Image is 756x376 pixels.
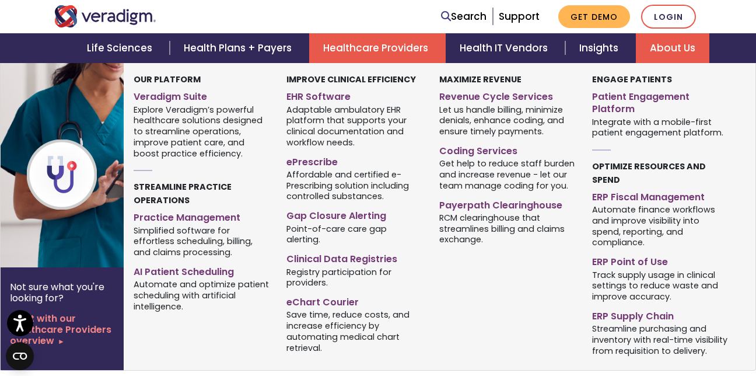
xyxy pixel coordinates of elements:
[286,74,416,85] strong: Improve Clinical Efficiency
[309,33,446,63] a: Healthcare Providers
[439,211,575,245] span: RCM clearinghouse that streamlines billing and claims exchange.
[592,161,706,186] strong: Optimize Resources and Spend
[439,195,575,212] a: Payerpath Clearinghouse
[439,158,575,192] span: Get help to reduce staff burden and increase revenue - let our team manage coding for you.
[286,222,422,245] span: Point-of-care care gap alerting.
[592,86,727,116] a: Patient Engagement Platform
[134,278,269,312] span: Automate and optimize patient scheduling with artificial intelligence.
[134,224,269,258] span: Simplified software for effortless scheduling, billing, and claims processing.
[558,5,630,28] a: Get Demo
[134,103,269,159] span: Explore Veradigm’s powerful healthcare solutions designed to streamline operations, improve patie...
[641,5,696,29] a: Login
[10,313,114,347] a: Start with our Healthcare Providers overview
[54,5,156,27] img: Veradigm logo
[565,33,636,63] a: Insights
[636,33,709,63] a: About Us
[439,103,575,137] span: Let us handle billing, minimize denials, enhance coding, and ensure timely payments.
[441,9,487,25] a: Search
[592,269,727,302] span: Track supply usage in clinical settings to reduce waste and improve accuracy.
[134,207,269,224] a: Practice Management
[10,281,114,304] p: Not sure what you're looking for?
[592,323,727,357] span: Streamline purchasing and inventory with real-time visibility from requisition to delivery.
[134,86,269,103] a: Veradigm Suite
[286,206,422,222] a: Gap Closure Alerting
[6,342,34,370] button: Open CMP widget
[286,309,422,353] span: Save time, reduce costs, and increase efficiency by automating medical chart retrieval.
[134,181,232,206] strong: Streamline Practice Operations
[286,86,422,103] a: EHR Software
[439,86,575,103] a: Revenue Cycle Services
[286,249,422,266] a: Clinical Data Registries
[73,33,170,63] a: Life Sciences
[592,74,672,85] strong: Engage Patients
[439,74,521,85] strong: Maximize Revenue
[286,103,422,148] span: Adaptable ambulatory EHR platform that supports your clinical documentation and workflow needs.
[592,252,727,269] a: ERP Point of Use
[286,292,422,309] a: eChart Courier
[592,204,727,248] span: Automate finance workflows and improve visibility into spend, reporting, and compliance.
[286,266,422,288] span: Registry participation for providers.
[134,74,201,85] strong: Our Platform
[439,141,575,158] a: Coding Services
[1,63,188,267] img: Healthcare Provider
[286,168,422,202] span: Affordable and certified e-Prescribing solution including controlled substances.
[592,306,727,323] a: ERP Supply Chain
[134,262,269,278] a: AI Patient Scheduling
[592,116,727,138] span: Integrate with a mobile-first patient engagement platform.
[592,187,727,204] a: ERP Fiscal Management
[286,152,422,169] a: ePrescribe
[499,9,540,23] a: Support
[446,33,565,63] a: Health IT Vendors
[170,33,309,63] a: Health Plans + Payers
